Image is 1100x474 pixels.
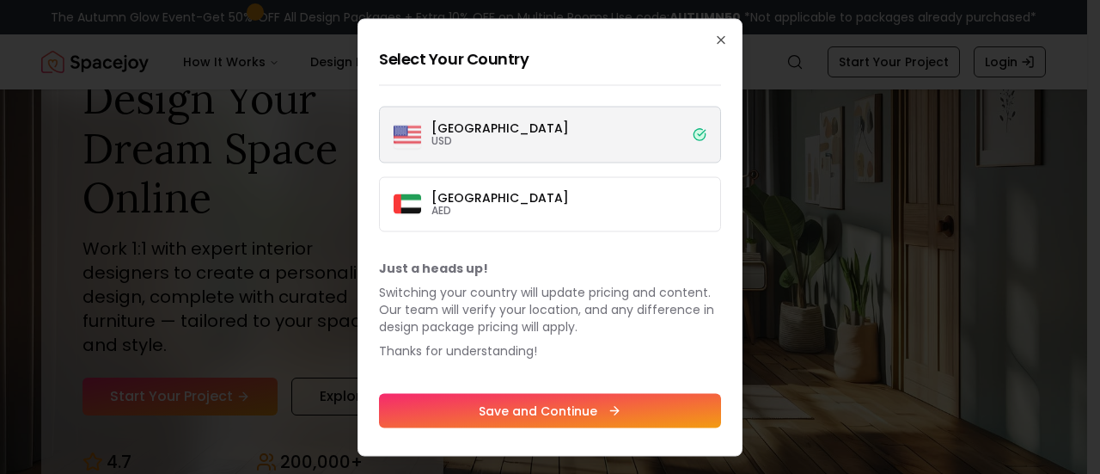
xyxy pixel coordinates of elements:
[379,259,488,276] b: Just a heads up!
[394,194,421,214] img: Dubai
[379,393,721,428] button: Save and Continue
[431,121,569,133] p: [GEOGRAPHIC_DATA]
[379,283,721,335] p: Switching your country will update pricing and content. Our team will verify your location, and a...
[431,203,569,217] p: AED
[379,342,721,359] p: Thanks for understanding!
[431,191,569,203] p: [GEOGRAPHIC_DATA]
[394,120,421,148] img: United States
[431,133,569,147] p: USD
[379,46,721,71] h2: Select Your Country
